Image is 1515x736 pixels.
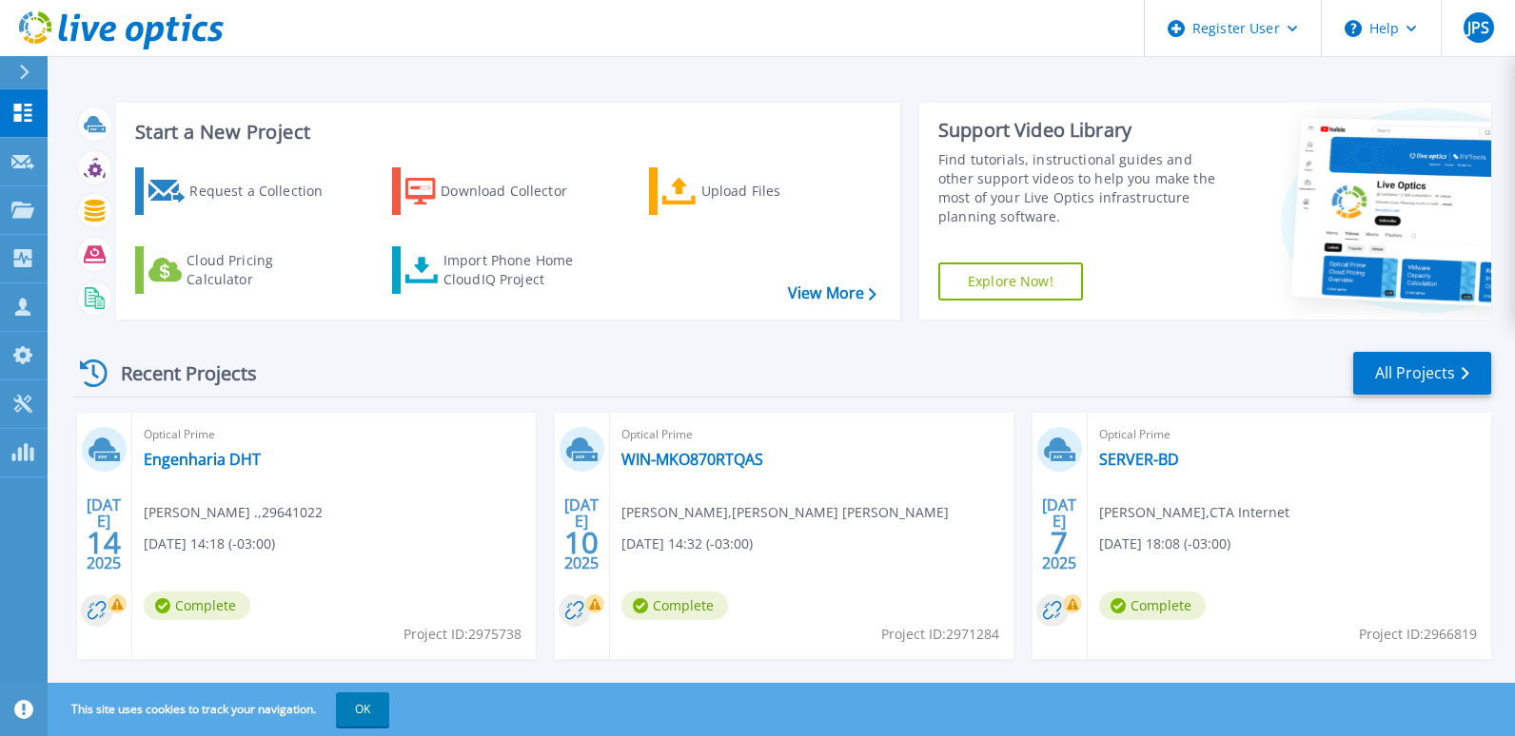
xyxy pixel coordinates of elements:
[1099,533,1230,554] span: [DATE] 18:08 (-03:00)
[938,150,1227,226] div: Find tutorials, instructional guides and other support videos to help you make the most of your L...
[788,284,876,302] a: View More
[144,424,524,445] span: Optical Prime
[621,502,949,523] span: [PERSON_NAME] , [PERSON_NAME] [PERSON_NAME]
[621,533,753,554] span: [DATE] 14:32 (-03:00)
[1353,352,1491,395] a: All Projects
[1051,534,1068,551] span: 7
[621,450,763,469] a: WIN-MKO870RTQAS
[135,246,347,294] a: Cloud Pricing Calculator
[443,251,592,289] div: Import Phone Home CloudIQ Project
[144,502,323,523] span: [PERSON_NAME] . , 29641022
[649,167,861,215] a: Upload Files
[1099,502,1289,523] span: [PERSON_NAME] , CTA Internet
[144,450,261,469] a: Engenharia DHT
[403,624,521,645] span: Project ID: 2975738
[564,534,599,551] span: 10
[881,624,999,645] span: Project ID: 2971284
[938,118,1227,143] div: Support Video Library
[144,591,250,620] span: Complete
[52,692,389,726] span: This site uses cookies to track your navigation.
[135,167,347,215] a: Request a Collection
[1099,424,1480,445] span: Optical Prime
[189,172,342,210] div: Request a Collection
[1359,624,1477,645] span: Project ID: 2966819
[441,172,593,210] div: Download Collector
[86,499,122,569] div: [DATE] 2025
[1099,450,1179,469] a: SERVER-BD
[1467,20,1489,35] span: JPS
[336,692,389,726] button: OK
[187,251,339,289] div: Cloud Pricing Calculator
[563,499,600,569] div: [DATE] 2025
[621,591,728,620] span: Complete
[144,533,275,554] span: [DATE] 14:18 (-03:00)
[1099,591,1206,620] span: Complete
[1041,499,1077,569] div: [DATE] 2025
[87,534,121,551] span: 14
[701,172,854,210] div: Upload Files
[938,262,1083,300] a: Explore Now!
[392,167,604,215] a: Download Collector
[621,424,1002,445] span: Optical Prime
[73,350,283,397] div: Recent Projects
[135,122,876,143] h3: Start a New Project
